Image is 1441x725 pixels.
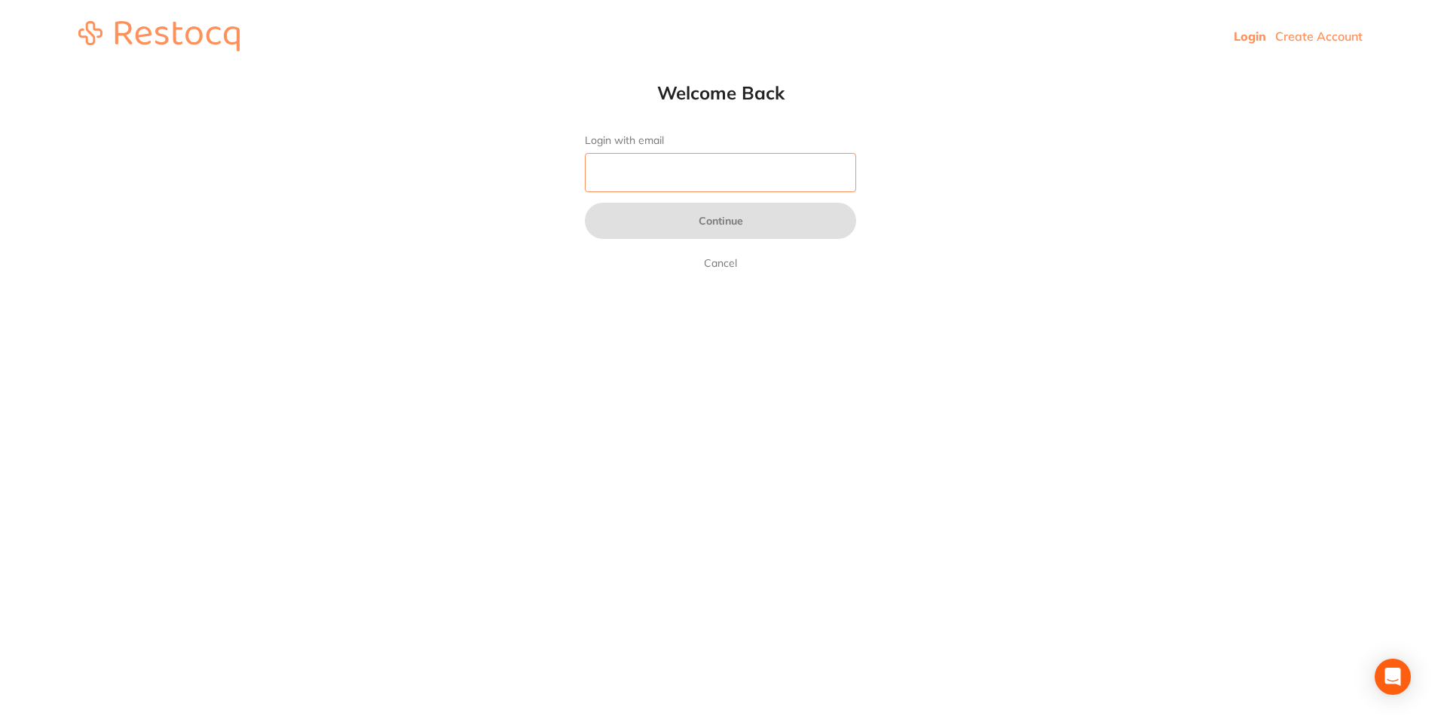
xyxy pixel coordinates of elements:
h1: Welcome Back [555,81,886,104]
label: Login with email [585,134,856,147]
a: Cancel [701,254,740,272]
a: Create Account [1275,29,1363,44]
div: Open Intercom Messenger [1375,659,1411,695]
a: Login [1234,29,1266,44]
img: restocq_logo.svg [78,21,240,51]
button: Continue [585,203,856,239]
